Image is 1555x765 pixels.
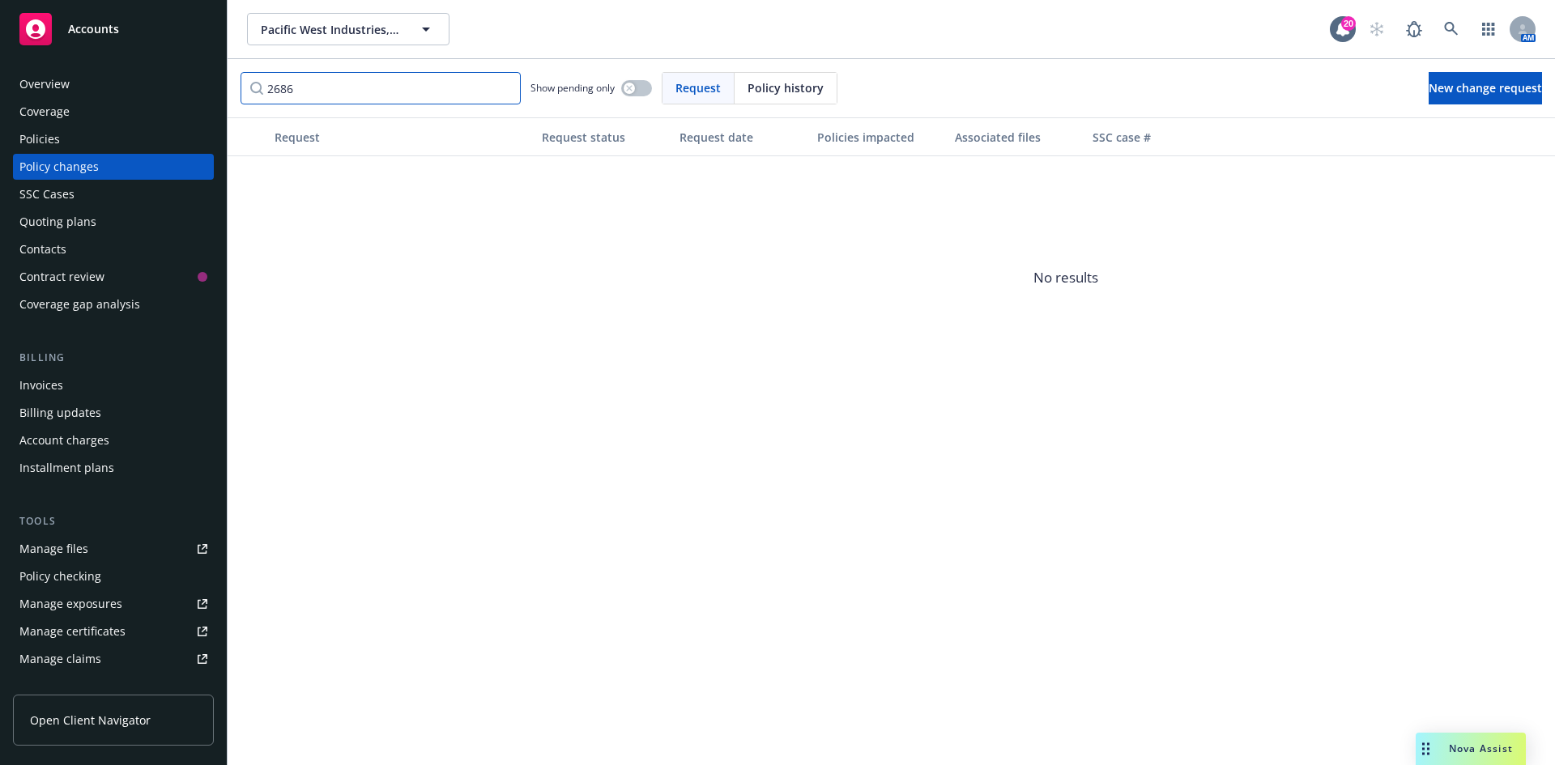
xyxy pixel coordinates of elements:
a: Coverage gap analysis [13,291,214,317]
a: Search [1435,13,1468,45]
div: Quoting plans [19,209,96,235]
div: SSC Cases [19,181,75,207]
a: Installment plans [13,455,214,481]
div: Coverage gap analysis [19,291,140,317]
a: Report a Bug [1398,13,1430,45]
a: Manage BORs [13,674,214,699]
div: Manage BORs [19,674,96,699]
div: Manage certificates [19,618,126,644]
div: Contacts [19,236,66,262]
div: 20 [1341,16,1356,31]
div: SSC case # [1093,129,1201,146]
div: Request date [680,129,804,146]
div: Request [275,129,529,146]
button: Policies impacted [811,117,948,156]
a: Billing updates [13,400,214,426]
a: Invoices [13,372,214,398]
span: Open Client Navigator [30,712,151,729]
a: Overview [13,71,214,97]
div: Policies impacted [817,129,942,146]
div: Manage files [19,536,88,562]
a: Accounts [13,6,214,52]
div: Account charges [19,427,109,453]
div: Policy changes [19,154,99,180]
a: Manage exposures [13,591,214,617]
a: Manage certificates [13,618,214,644]
a: Policy checking [13,563,214,589]
button: Nova Assist [1416,733,1526,765]
button: Pacific West Industries, Inc. [247,13,449,45]
span: New change request [1429,80,1542,96]
a: Contract review [13,264,214,290]
div: Tools [13,513,214,529]
div: Billing [13,350,214,366]
button: Request date [673,117,811,156]
button: SSC case # [1086,117,1208,156]
a: Coverage [13,99,214,125]
div: Contract review [19,264,104,290]
a: Start snowing [1361,13,1393,45]
input: Filter by keyword... [241,72,521,104]
a: Account charges [13,427,214,453]
span: Pacific West Industries, Inc. [261,21,401,38]
div: Coverage [19,99,70,125]
a: Policy changes [13,154,214,180]
a: Quoting plans [13,209,214,235]
span: Nova Assist [1449,742,1513,755]
div: Request status [542,129,667,146]
div: Policy checking [19,563,101,589]
div: Policies [19,126,60,152]
a: Contacts [13,236,214,262]
button: Request [268,117,535,156]
button: Request status [535,117,673,156]
div: Manage claims [19,646,101,672]
div: Overview [19,71,70,97]
a: Policies [13,126,214,152]
div: Associated files [955,129,1080,146]
span: Request [675,79,721,96]
span: Accounts [68,23,119,36]
a: Switch app [1472,13,1505,45]
a: SSC Cases [13,181,214,207]
a: New change request [1429,72,1542,104]
span: Policy history [748,79,824,96]
a: Manage claims [13,646,214,672]
div: Billing updates [19,400,101,426]
span: Show pending only [530,81,615,95]
div: Manage exposures [19,591,122,617]
div: Invoices [19,372,63,398]
a: Manage files [13,536,214,562]
div: Drag to move [1416,733,1436,765]
div: Installment plans [19,455,114,481]
button: Associated files [948,117,1086,156]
